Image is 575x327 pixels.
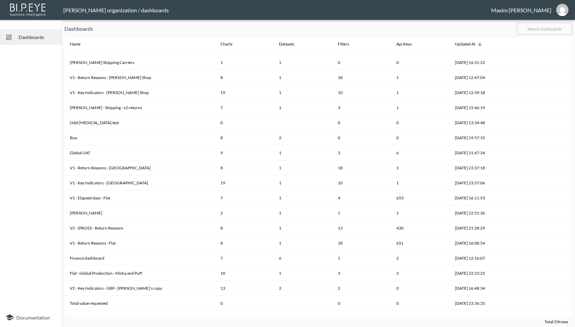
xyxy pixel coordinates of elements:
[332,251,391,266] th: 1
[449,175,513,191] th: 2025-08-26, 23:37:06
[279,150,327,156] div: 1
[449,296,513,311] th: 2025-08-05, 23:36:35
[64,115,215,130] th: Odd Muse test
[396,40,421,48] span: Api Keys
[64,296,215,311] th: Total value requested
[215,191,273,206] th: 7
[279,90,327,95] div: 1
[273,100,332,115] th: {"type":"div","key":null,"ref":null,"props":{"children":1},"_owner":null}
[332,296,391,311] th: 0
[279,40,294,48] div: Datasets
[64,191,215,206] th: V1 - Elapsed days - Flat
[514,311,573,326] th: {"key":null,"ref":null,"props":{},"_owner":null}
[455,40,475,48] div: Updated At
[332,221,391,236] th: 13
[64,221,215,236] th: V2 - (PROD) - Return Reasons
[391,115,449,130] th: 0
[215,311,273,326] th: 5
[63,7,491,13] div: [PERSON_NAME] organization / dashboards
[449,145,513,160] th: 2025-08-27, 21:47:34
[449,251,513,266] th: 2025-08-10, 12:16:07
[449,85,513,100] th: 2025-09-04, 12:39:18
[5,313,56,322] a: Documentation
[551,2,573,18] button: maxim@swap-commerce.com
[70,40,89,48] span: Name
[514,115,573,130] th: {"key":null,"ref":null,"props":{},"_owner":null}
[273,311,332,326] th: {"type":"div","key":null,"ref":null,"props":{"children":1},"_owner":null}
[514,206,573,221] th: {"key":null,"ref":null,"props":{},"_owner":null}
[273,55,332,70] th: {"type":"div","key":null,"ref":null,"props":{"children":1},"_owner":null}
[64,130,215,145] th: Boa
[391,281,449,296] th: 0
[514,100,573,115] th: {"key":null,"ref":null,"props":{},"_owner":null}
[279,255,327,261] div: 6
[338,40,358,48] span: Filters
[449,221,513,236] th: 2025-08-10, 21:28:29
[9,2,48,17] img: bipeye-logo
[273,236,332,251] th: {"type":"div","key":null,"ref":null,"props":{"children":1},"_owner":null}
[514,175,573,191] th: {"key":null,"ref":null,"props":{},"_owner":null}
[279,270,327,276] div: 1
[449,236,513,251] th: 2025-08-10, 16:08:54
[279,60,327,65] div: 1
[332,281,391,296] th: 2
[279,240,327,246] div: 1
[332,145,391,160] th: 3
[391,55,449,70] th: 0
[215,266,273,281] th: 10
[279,75,327,80] div: 1
[215,130,273,145] th: 8
[391,145,449,160] th: 6
[338,40,349,48] div: Filters
[391,130,449,145] th: 0
[514,191,573,206] th: {"key":null,"ref":null,"props":{},"_owner":null}
[556,4,568,16] img: 30a33ad65f4c053feca3095312d7ba47
[279,195,327,201] div: 1
[449,130,513,145] th: 2025-08-28, 19:57:35
[215,251,273,266] th: 7
[273,221,332,236] th: {"type":"div","key":null,"ref":null,"props":{"children":1},"_owner":null}
[279,315,327,321] div: 1
[332,160,391,175] th: 18
[220,40,232,48] div: Charts
[64,236,215,251] th: V1 - Return Reasons - Flat
[273,281,332,296] th: {"type":"div","key":null,"ref":null,"props":{"children":2},"_owner":null}
[215,70,273,85] th: 8
[514,266,573,281] th: {"key":null,"ref":null,"props":{},"_owner":null}
[391,266,449,281] th: 2
[64,100,215,115] th: Barkia - James - Shipping - v2 returns
[332,191,391,206] th: 4
[215,175,273,191] th: 19
[332,55,391,70] th: 0
[449,70,513,85] th: 2025-09-04, 12:47:04
[332,70,391,85] th: 18
[391,251,449,266] th: 2
[332,236,391,251] th: 18
[273,175,332,191] th: {"type":"div","key":null,"ref":null,"props":{"children":1},"_owner":null}
[273,296,332,311] th: {"type":"div","key":null,"ref":null,"props":{},"_owner":null}
[64,266,215,281] th: Flat - Global Production - Misha and Puff
[215,281,273,296] th: 13
[391,70,449,85] th: 1
[332,175,391,191] th: 10
[273,160,332,175] th: {"type":"div","key":null,"ref":null,"props":{"children":1},"_owner":null}
[64,206,215,221] th: Kasper - Sam
[279,210,327,216] div: 1
[449,55,513,70] th: 2025-09-10, 16:31:22
[215,115,273,130] th: 0
[279,180,327,186] div: 1
[273,115,332,130] th: {"type":"div","key":null,"ref":null,"props":{},"_owner":null}
[514,85,573,100] th: {"key":null,"ref":null,"props":{},"_owner":null}
[273,191,332,206] th: {"type":"div","key":null,"ref":null,"props":{"children":1},"_owner":null}
[391,206,449,221] th: 1
[64,175,215,191] th: V1 - Key Indicators - Tala UK
[491,7,551,13] div: Maxim [PERSON_NAME]
[449,100,513,115] th: 2025-09-03, 15:46:19
[273,70,332,85] th: {"type":"div","key":null,"ref":null,"props":{"children":1},"_owner":null}
[279,135,327,141] div: 2
[215,100,273,115] th: 7
[514,251,573,266] th: {"key":null,"ref":null,"props":{},"_owner":null}
[215,160,273,175] th: 8
[514,145,573,160] th: {"key":null,"ref":null,"props":{},"_owner":null}
[514,296,573,311] th: {"key":null,"ref":null,"props":{},"_owner":null}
